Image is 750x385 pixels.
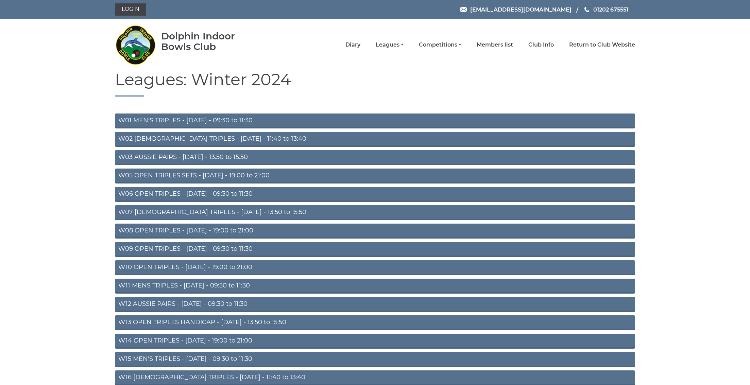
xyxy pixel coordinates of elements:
[115,352,635,367] a: W15 MEN'S TRIPLES - [DATE] - 09:30 to 11:30
[477,41,513,49] a: Members list
[161,31,257,52] div: Dolphin Indoor Bowls Club
[115,21,156,69] img: Dolphin Indoor Bowls Club
[584,7,589,12] img: Phone us
[115,132,635,147] a: W02 [DEMOGRAPHIC_DATA] TRIPLES - [DATE] - 11:40 to 13:40
[419,41,461,49] a: Competitions
[460,7,467,12] img: Email
[115,113,635,128] a: W01 MEN'S TRIPLES - [DATE] - 09:30 to 11:30
[593,6,628,13] span: 01202 675551
[115,169,635,183] a: W05 OPEN TRIPLES SETS - [DATE] - 19:00 to 21:00
[528,41,554,49] a: Club Info
[583,5,628,14] a: Phone us 01202 675551
[115,242,635,257] a: W09 OPEN TRIPLES - [DATE] - 09:30 to 11:30
[115,224,635,239] a: W08 OPEN TRIPLES - [DATE] - 19:00 to 21:00
[345,41,360,49] a: Diary
[115,3,146,16] a: Login
[376,41,404,49] a: Leagues
[115,187,635,202] a: W06 OPEN TRIPLES - [DATE] - 09:30 to 11:30
[569,41,635,49] a: Return to Club Website
[115,279,635,294] a: W11 MENS TRIPLES - [DATE] - 09:30 to 11:30
[470,6,572,13] span: [EMAIL_ADDRESS][DOMAIN_NAME]
[115,297,635,312] a: W12 AUSSIE PAIRS - [DATE] - 09:30 to 11:30
[460,5,572,14] a: Email [EMAIL_ADDRESS][DOMAIN_NAME]
[115,260,635,275] a: W10 OPEN TRIPLES - [DATE] - 19:00 to 21:00
[115,205,635,220] a: W07 [DEMOGRAPHIC_DATA] TRIPLES - [DATE] - 13:50 to 15:50
[115,150,635,165] a: W03 AUSSIE PAIRS - [DATE] - 13:50 to 15:50
[115,334,635,349] a: W14 OPEN TRIPLES - [DATE] - 19:00 to 21:00
[115,71,635,97] h1: Leagues: Winter 2024
[115,315,635,330] a: W13 OPEN TRIPLES HANDICAP - [DATE] - 13:50 to 15:50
